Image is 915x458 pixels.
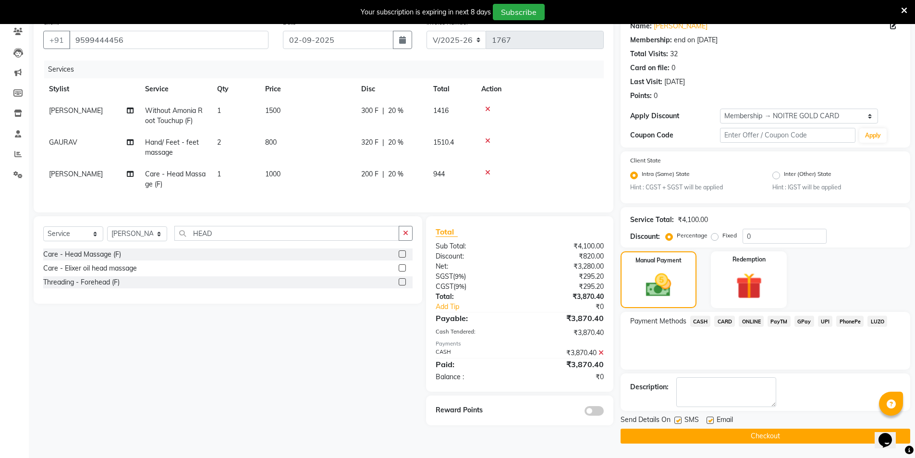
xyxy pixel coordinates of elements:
div: Net: [428,261,520,272]
div: Description: [630,382,669,392]
div: Discount: [630,232,660,242]
span: 1510.4 [433,138,454,147]
th: Action [476,78,604,100]
input: Enter Offer / Coupon Code [720,128,855,143]
input: Search by Name/Mobile/Email/Code [69,31,268,49]
small: Hint : IGST will be applied [772,183,901,192]
div: ₹0 [520,372,611,382]
span: PhonePe [836,316,864,327]
span: GAURAV [49,138,77,147]
div: ₹3,870.40 [520,312,611,324]
span: CARD [714,316,735,327]
div: ₹3,870.40 [520,359,611,370]
div: Sub Total: [428,241,520,251]
div: ₹820.00 [520,251,611,261]
span: CGST [436,282,453,291]
div: 0 [671,63,675,73]
div: 32 [670,49,678,59]
div: CASH [428,348,520,358]
span: 1416 [433,106,449,115]
label: Redemption [732,255,766,264]
div: ( ) [428,272,520,282]
span: 1500 [265,106,281,115]
span: 1 [217,170,221,178]
span: 20 % [388,106,403,116]
span: Email [717,415,733,427]
span: LUZO [867,316,887,327]
div: Balance : [428,372,520,382]
div: Membership: [630,35,672,45]
small: Hint : CGST + SGST will be applied [630,183,758,192]
span: 300 F [361,106,378,116]
div: Payments [436,340,603,348]
div: Care - Head Massage (F) [43,249,121,260]
div: Your subscription is expiring in next 8 days [361,7,491,17]
th: Price [259,78,355,100]
button: Apply [859,128,887,143]
div: Last Visit: [630,77,662,87]
div: Points: [630,91,652,101]
span: 944 [433,170,445,178]
th: Service [139,78,211,100]
div: ₹3,280.00 [520,261,611,272]
img: _cash.svg [638,271,679,300]
div: Name: [630,21,652,31]
div: ₹4,100.00 [520,241,611,251]
div: Coupon Code [630,130,720,140]
span: Total [436,227,458,237]
span: ONLINE [739,316,764,327]
span: [PERSON_NAME] [49,170,103,178]
span: 9% [455,272,464,280]
span: 2 [217,138,221,147]
div: Service Total: [630,215,674,225]
div: Services [44,61,611,78]
div: ₹295.20 [520,282,611,292]
div: Care - Elixer oil head massage [43,263,137,273]
div: ₹3,870.40 [520,292,611,302]
iframe: chat widget [875,420,905,448]
div: end on [DATE] [674,35,718,45]
span: | [382,169,384,179]
th: Total [427,78,476,100]
span: Hand/ Feet - feet massage [145,138,199,157]
div: ₹3,870.40 [520,348,611,358]
span: 320 F [361,137,378,148]
button: Checkout [621,429,910,444]
th: Stylist [43,78,139,100]
label: Inter (Other) State [784,170,831,181]
a: Add Tip [428,302,535,312]
div: Apply Discount [630,111,720,121]
div: Cash Tendered: [428,328,520,338]
th: Qty [211,78,259,100]
span: Without Amonia Root Touchup (F) [145,106,203,125]
span: SGST [436,272,453,281]
div: Discount: [428,251,520,261]
div: Payable: [428,312,520,324]
span: [PERSON_NAME] [49,106,103,115]
div: ( ) [428,282,520,292]
button: Subscribe [493,4,545,20]
div: ₹295.20 [520,272,611,282]
div: Paid: [428,359,520,370]
a: [PERSON_NAME] [654,21,708,31]
div: ₹0 [535,302,611,312]
div: Card on file: [630,63,670,73]
span: Send Details On [621,415,671,427]
div: [DATE] [664,77,685,87]
th: Disc [355,78,427,100]
span: PayTM [768,316,791,327]
div: Total Visits: [630,49,668,59]
input: Search or Scan [174,226,399,241]
span: Payment Methods [630,316,686,326]
span: UPI [818,316,833,327]
button: +91 [43,31,70,49]
div: ₹4,100.00 [678,215,708,225]
label: Client State [630,156,661,165]
div: Total: [428,292,520,302]
span: 1000 [265,170,281,178]
span: 1 [217,106,221,115]
span: 20 % [388,137,403,148]
label: Intra (Same) State [642,170,690,181]
label: Fixed [722,231,737,240]
span: | [382,106,384,116]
